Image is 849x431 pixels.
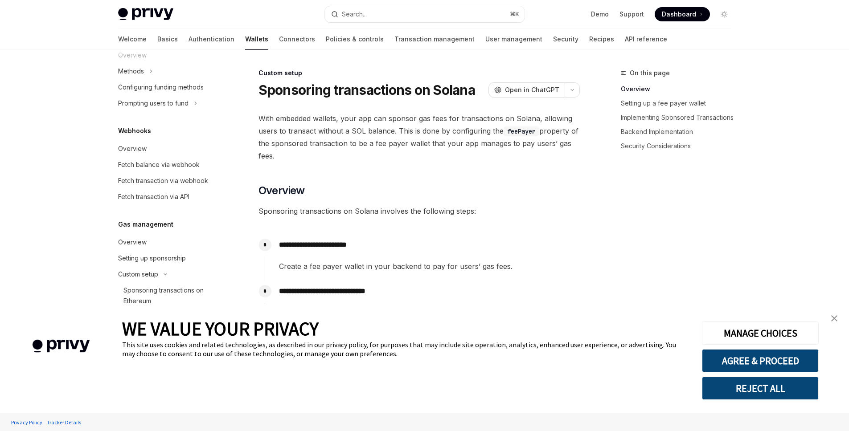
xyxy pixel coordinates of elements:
[702,349,819,372] button: AGREE & PROCEED
[118,269,158,280] div: Custom setup
[621,125,738,139] a: Backend Implementation
[326,28,384,50] a: Policies & controls
[619,10,644,19] a: Support
[118,219,173,230] h5: Gas management
[258,205,580,217] span: Sponsoring transactions on Solana involves the following steps:
[342,9,367,20] div: Search...
[9,415,45,430] a: Privacy Policy
[123,285,220,306] div: Sponsoring transactions on Ethereum
[258,112,580,162] span: With embedded wallets, your app can sponsor gas fees for transactions on Solana, allowing users t...
[118,8,173,20] img: light logo
[189,28,234,50] a: Authentication
[630,68,670,78] span: On this page
[118,175,208,186] div: Fetch transaction via webhook
[157,28,178,50] a: Basics
[717,7,731,21] button: Toggle dark mode
[111,189,225,205] a: Fetch transaction via API
[118,143,147,154] div: Overview
[394,28,475,50] a: Transaction management
[591,10,609,19] a: Demo
[621,96,738,110] a: Setting up a fee payer wallet
[325,6,525,22] button: Search...⌘K
[258,183,305,198] span: Overview
[488,82,565,98] button: Open in ChatGPT
[13,327,109,366] img: company logo
[621,110,738,125] a: Implementing Sponsored Transactions
[504,126,539,136] code: feePayer
[111,234,225,250] a: Overview
[258,69,580,77] div: Custom setup
[111,157,225,173] a: Fetch balance via webhook
[118,191,189,202] div: Fetch transaction via API
[118,82,204,93] div: Configuring funding methods
[118,126,151,136] h5: Webhooks
[118,159,200,170] div: Fetch balance via webhook
[122,317,319,340] span: WE VALUE YOUR PRIVACY
[655,7,710,21] a: Dashboard
[825,309,843,327] a: close banner
[702,321,819,345] button: MANAGE CHOICES
[118,237,147,248] div: Overview
[279,260,579,272] span: Create a fee payer wallet in your backend to pay for users’ gas fees.
[122,340,689,358] div: This site uses cookies and related technologies, as described in our privacy policy, for purposes...
[111,250,225,266] a: Setting up sponsorship
[553,28,578,50] a: Security
[111,282,225,309] a: Sponsoring transactions on Ethereum
[118,28,147,50] a: Welcome
[621,82,738,96] a: Overview
[45,415,83,430] a: Tracker Details
[111,173,225,189] a: Fetch transaction via webhook
[662,10,696,19] span: Dashboard
[510,11,519,18] span: ⌘ K
[118,66,144,77] div: Methods
[118,98,189,109] div: Prompting users to fund
[831,315,837,321] img: close banner
[485,28,542,50] a: User management
[118,253,186,264] div: Setting up sponsorship
[625,28,667,50] a: API reference
[258,82,475,98] h1: Sponsoring transactions on Solana
[702,377,819,400] button: REJECT ALL
[279,28,315,50] a: Connectors
[245,28,268,50] a: Wallets
[505,85,559,94] span: Open in ChatGPT
[589,28,614,50] a: Recipes
[111,141,225,157] a: Overview
[621,139,738,153] a: Security Considerations
[111,79,225,95] a: Configuring funding methods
